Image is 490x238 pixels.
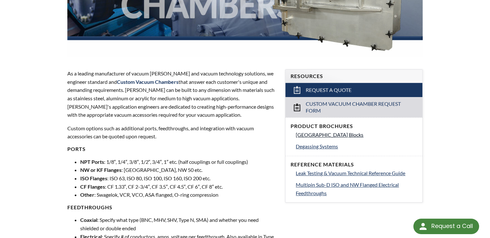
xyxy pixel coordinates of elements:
span: Request a Quote [306,87,351,94]
a: [GEOGRAPHIC_DATA] Blocks [296,131,417,139]
li: : [GEOGRAPHIC_DATA], NW 50 etc. [80,166,278,174]
a: Degassing Systems [296,142,417,151]
h4: FEEDTHROUGHS [67,204,278,211]
a: Custom Vacuum Chamber Request Form [285,97,422,117]
div: Request a Call [431,219,473,233]
strong: NW or KF Flanges [80,167,121,173]
span: Custom Vacuum Chambers [117,79,178,85]
a: Leak Testing & Vacuum Technical Reference Guide [296,169,417,177]
strong: NPT Ports [80,159,104,165]
img: round button [418,221,428,232]
span: Degassing Systems [296,143,338,149]
li: : Specify what type (BNC, MHV, SHV, Type N, SMA) and whether you need shielded or double ended [80,216,278,232]
p: Custom options such as additional ports, feedthroughs, and integration with vacuum accessories ca... [67,124,278,141]
span: [GEOGRAPHIC_DATA] Blocks [296,132,363,138]
li: : 1/8″, 1/4″, 3/8″, 1/2″, 3/4″, 1″ etc. (half couplings or full couplings) [80,158,278,166]
h4: Resources [291,73,417,80]
h4: Reference Materials [291,161,417,168]
span: Custom Vacuum Chamber Request Form [306,101,403,114]
a: Request a Quote [285,83,422,97]
div: Request a Call [413,219,479,234]
p: As a leading manufacturer of vacuum [PERSON_NAME] and vacuum technology solutions, we engineer st... [67,69,278,119]
strong: Coaxial [80,217,97,223]
li: : CF 1.33″, CF 2-3/4″, CF 3.5″, CF 4.5″, CF 6″, CF 8″ etc. [80,183,278,191]
li: : ISO 63, ISO 80, ISO 100, ISO 160, ISO 200 etc. [80,174,278,183]
strong: Other [80,192,94,198]
strong: CF Flanges [80,183,105,190]
span: Leak Testing & Vacuum Technical Reference Guide [296,170,405,176]
li: : Swagelok, VCR, VCO, ASA flanged, O-ring compression [80,191,278,199]
span: Multipin Sub-D ISO and NW Flanged Electrical Feedthroughs [296,182,399,196]
h4: Product Brochures [291,123,417,130]
strong: ISO Flanges [80,175,107,181]
h4: PORTS [67,146,278,153]
a: Multipin Sub-D ISO and NW Flanged Electrical Feedthroughs [296,181,417,197]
